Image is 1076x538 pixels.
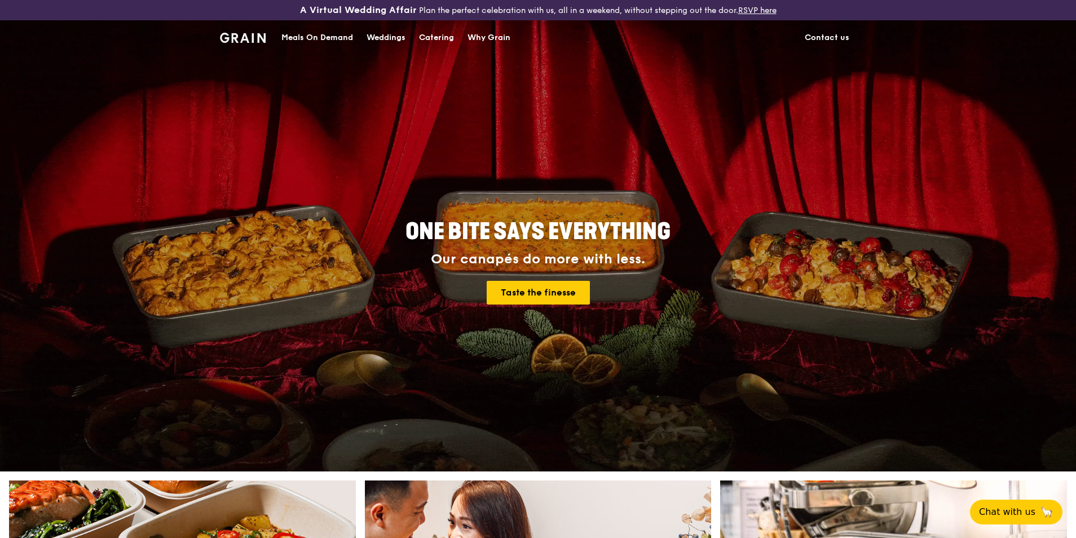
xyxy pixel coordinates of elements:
a: Weddings [360,21,412,55]
a: Catering [412,21,461,55]
span: 🦙 [1040,505,1053,519]
div: Catering [419,21,454,55]
a: GrainGrain [220,20,266,54]
div: Why Grain [468,21,510,55]
a: Taste the finesse [487,281,590,305]
img: Grain [220,33,266,43]
button: Chat with us🦙 [970,500,1062,524]
div: Our canapés do more with less. [335,252,741,267]
a: Contact us [798,21,856,55]
span: ONE BITE SAYS EVERYTHING [405,218,671,245]
span: Chat with us [979,505,1035,519]
div: Plan the perfect celebration with us, all in a weekend, without stepping out the door. [213,5,863,16]
div: Meals On Demand [281,21,353,55]
a: RSVP here [738,6,777,15]
a: Why Grain [461,21,517,55]
h3: A Virtual Wedding Affair [300,5,417,16]
div: Weddings [367,21,405,55]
